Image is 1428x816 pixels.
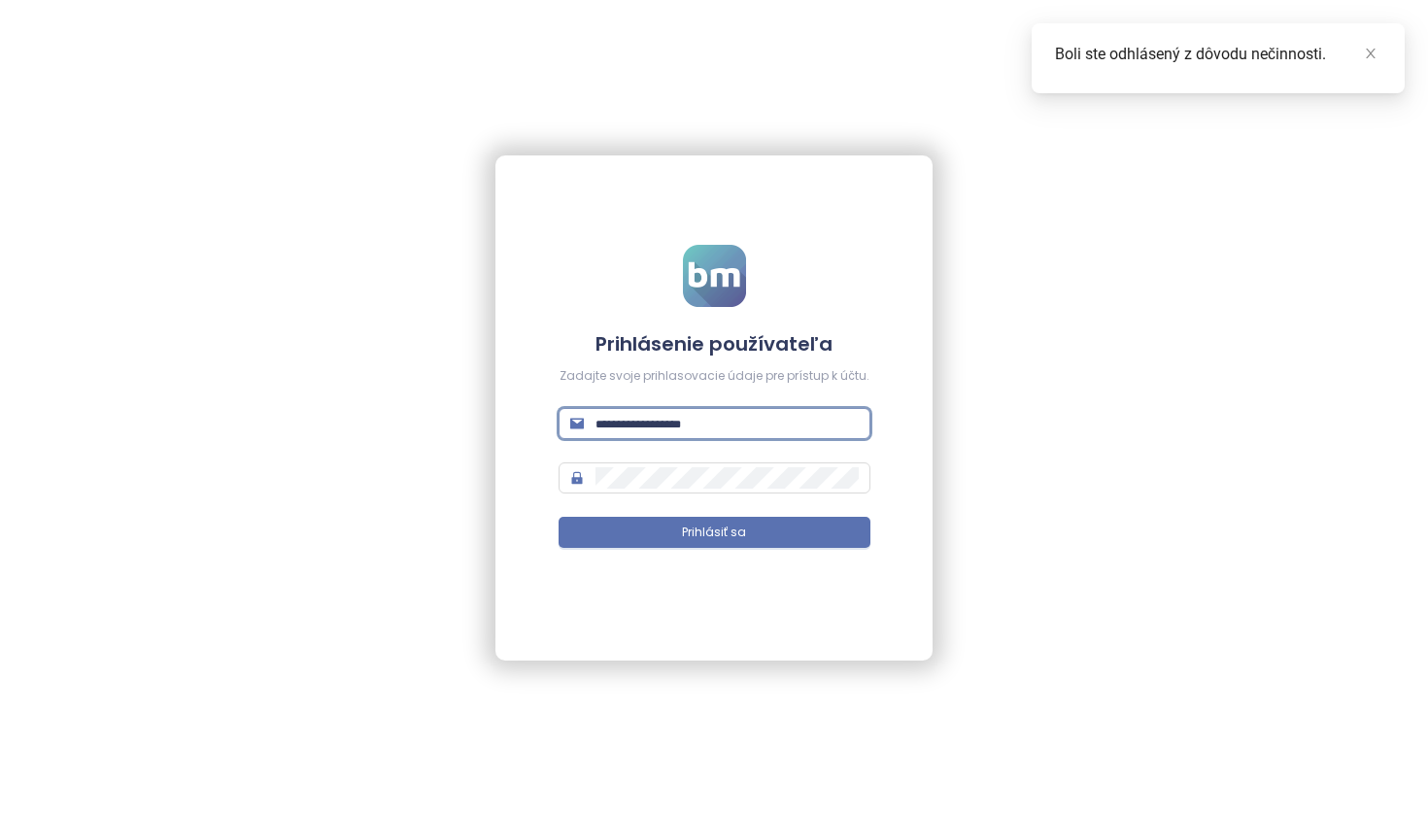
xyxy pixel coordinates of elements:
span: Prihlásiť sa [682,524,746,542]
h4: Prihlásenie používateľa [559,330,870,357]
div: Boli ste odhlásený z dôvodu nečinnosti. [1055,43,1381,66]
img: logo [683,245,746,307]
span: close [1364,47,1377,60]
span: lock [570,471,584,485]
span: mail [570,417,584,430]
div: Zadajte svoje prihlasovacie údaje pre prístup k účtu. [559,367,870,386]
button: Prihlásiť sa [559,517,870,548]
